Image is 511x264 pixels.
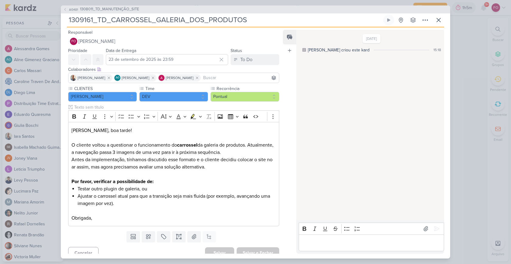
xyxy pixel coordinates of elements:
span: [PERSON_NAME] [166,75,193,81]
button: DEV [139,92,208,102]
p: [PERSON_NAME], boa tarde! O cliente voltou a questionar o funcionamento do da galeria de produtos... [71,127,276,156]
input: Select a date [106,54,228,65]
div: Editor toolbar [299,223,444,234]
label: Responsável [68,30,92,35]
div: Editor toolbar [68,110,279,122]
div: Colaboradores [68,66,279,73]
button: To Do [231,54,279,65]
button: Cancelar [68,247,99,259]
div: To Do [240,56,252,63]
span: [PERSON_NAME] [122,75,149,81]
div: 15:18 [433,47,441,53]
div: Ligar relógio [386,18,391,23]
p: Obrigada, [71,207,276,222]
label: Time [145,85,208,92]
input: Buscar [202,74,278,82]
img: Iara Santos [70,75,76,81]
div: Editor editing area: main [299,234,444,251]
div: Fabio Oliveira [70,38,77,45]
div: Editor editing area: main [68,122,279,226]
input: Texto sem título [73,104,279,110]
div: [PERSON_NAME] criou este kard [308,47,370,53]
button: FO [PERSON_NAME] [68,36,279,47]
p: FO [71,40,76,43]
button: [PERSON_NAME] [68,92,137,102]
label: CLIENTES [74,85,137,92]
img: Alessandra Gomes [158,75,165,81]
input: Kard Sem Título [67,15,382,26]
label: Data de Entrega [106,48,136,53]
span: [PERSON_NAME] [78,38,115,45]
strong: carrossel [177,142,197,148]
div: Aline Gimenez Graciano [114,75,120,81]
li: Ajustar o carrossel atual para que a transição seja mais fluida (por exemplo, avançando uma image... [78,193,276,207]
label: Status [231,48,242,53]
label: Recorrência [216,85,279,92]
label: Prioridade [68,48,87,53]
button: Pontual [210,92,279,102]
p: Antes da implementação, tínhamos discutido esse formato e o cliente decidiu colocar o site no ar ... [71,156,276,178]
p: AG [116,76,120,79]
span: [PERSON_NAME] [78,75,105,81]
strong: Por favor, verificar a possibilidade de: [71,179,154,185]
li: Testar outro plugin de galeria, ou [78,185,276,193]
